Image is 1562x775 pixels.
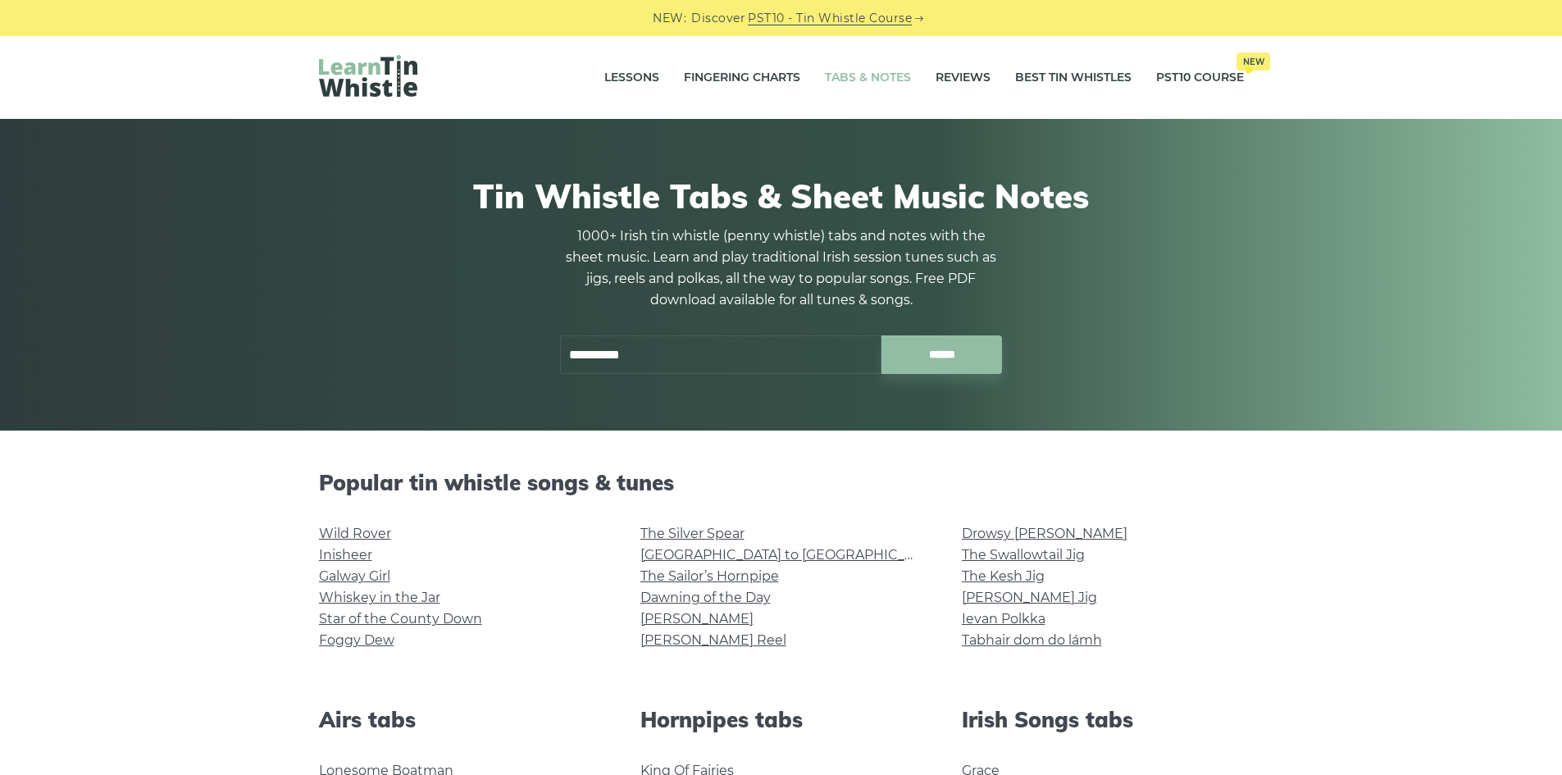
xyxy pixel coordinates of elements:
img: LearnTinWhistle.com [319,55,417,97]
p: 1000+ Irish tin whistle (penny whistle) tabs and notes with the sheet music. Learn and play tradi... [560,226,1003,311]
a: The Silver Spear [640,526,745,541]
a: Fingering Charts [684,57,800,98]
h2: Popular tin whistle songs & tunes [319,470,1244,495]
a: [PERSON_NAME] Reel [640,632,786,648]
a: Ievan Polkka [962,611,1045,627]
h1: Tin Whistle Tabs & Sheet Music Notes [319,176,1244,216]
a: Drowsy [PERSON_NAME] [962,526,1127,541]
a: Inisheer [319,547,372,563]
a: The Sailor’s Hornpipe [640,568,779,584]
a: Foggy Dew [319,632,394,648]
a: [PERSON_NAME] [640,611,754,627]
h2: Irish Songs tabs [962,707,1244,732]
a: [PERSON_NAME] Jig [962,590,1097,605]
a: PST10 CourseNew [1156,57,1244,98]
a: Dawning of the Day [640,590,771,605]
a: Tabhair dom do lámh [962,632,1102,648]
a: The Kesh Jig [962,568,1045,584]
a: Star of the County Down [319,611,482,627]
h2: Hornpipes tabs [640,707,922,732]
a: Whiskey in the Jar [319,590,440,605]
a: [GEOGRAPHIC_DATA] to [GEOGRAPHIC_DATA] [640,547,943,563]
a: The Swallowtail Jig [962,547,1085,563]
a: Galway Girl [319,568,390,584]
h2: Airs tabs [319,707,601,732]
a: Lessons [604,57,659,98]
span: New [1236,52,1270,71]
a: Wild Rover [319,526,391,541]
a: Tabs & Notes [825,57,911,98]
a: Reviews [936,57,990,98]
a: Best Tin Whistles [1015,57,1132,98]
